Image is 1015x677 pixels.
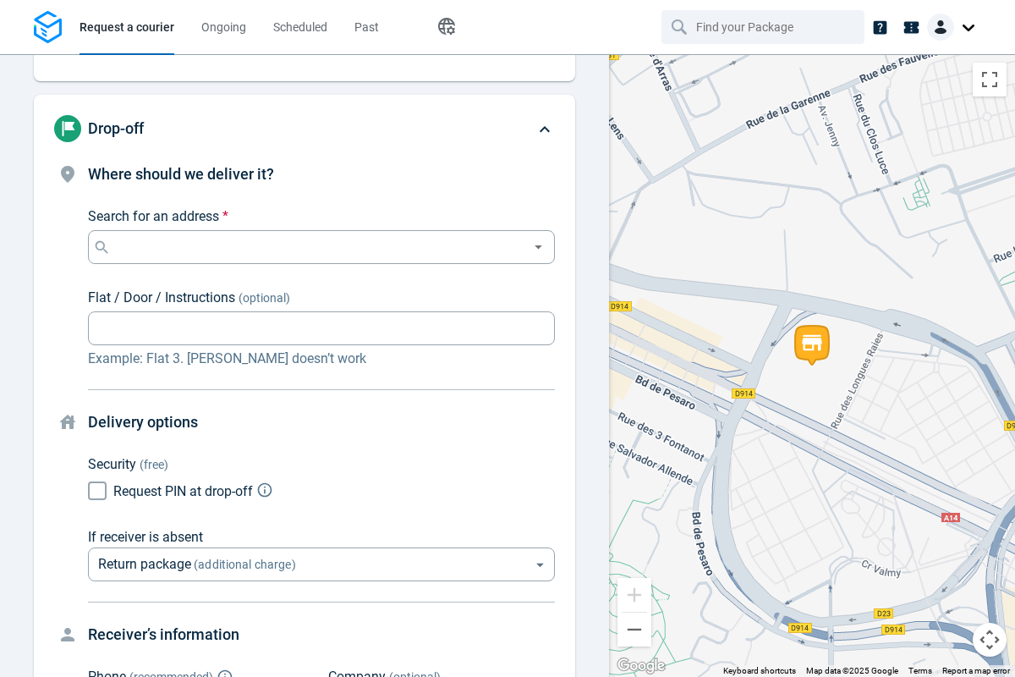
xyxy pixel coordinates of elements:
span: (free) [140,456,168,473]
span: Request PIN at drop-off [113,483,253,499]
button: Open [528,237,549,258]
button: Keyboard shortcuts [723,665,796,677]
div: Return package [88,548,555,581]
span: Drop-off [88,119,144,137]
span: Flat / Door / Instructions [88,289,235,305]
input: Find your Package [696,11,833,43]
span: Request a courier [80,20,174,34]
button: Map camera controls [973,623,1007,657]
span: Ongoing [201,20,246,34]
h4: Delivery options [88,410,555,434]
span: Where should we deliver it? [88,165,274,183]
img: Google [613,655,669,677]
span: Scheduled [273,20,327,34]
img: Logo [34,11,62,44]
span: (optional) [239,291,290,305]
p: Example: Flat 3. [PERSON_NAME] doesn’t work [88,349,555,369]
a: Open this area in Google Maps (opens a new window) [613,655,669,677]
a: Report a map error [942,666,1010,675]
h4: Receiver’s information [88,623,555,647]
button: Zoom in [617,578,651,612]
span: Search for an address [88,208,219,224]
img: Client [927,14,954,41]
p: Security [88,454,136,475]
button: Toggle fullscreen view [973,63,1007,96]
button: Explain PIN code request [260,485,270,495]
span: Map data ©2025 Google [806,666,898,675]
span: (additional charge) [191,558,296,571]
button: Zoom out [617,613,651,647]
span: If receiver is absent [88,529,203,545]
a: Terms [908,666,932,675]
span: Past [354,20,379,34]
div: Drop-off [34,95,575,162]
